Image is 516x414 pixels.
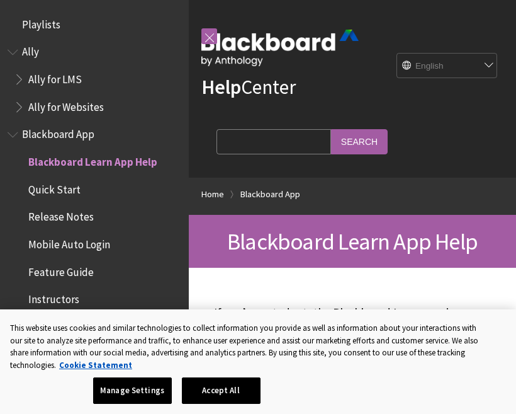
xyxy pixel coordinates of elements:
[201,74,296,100] a: HelpCenter
[22,42,39,59] span: Ally
[8,14,181,35] nav: Book outline for Playlists
[28,151,157,168] span: Blackboard Learn App Help
[28,179,81,196] span: Quick Start
[182,377,261,404] button: Accept All
[240,187,300,202] a: Blackboard App
[22,14,60,31] span: Playlists
[227,227,478,256] span: Blackboard Learn App Help
[201,187,224,202] a: Home
[214,304,491,403] p: If you’re a student, the Blackboard Learn app is designed especially for you to view content and ...
[28,289,79,306] span: Instructors
[59,360,132,371] a: More information about your privacy, opens in a new tab
[397,54,498,79] select: Site Language Selector
[8,42,181,118] nav: Book outline for Anthology Ally Help
[201,30,359,66] img: Blackboard by Anthology
[28,207,94,224] span: Release Notes
[28,262,94,279] span: Feature Guide
[10,322,480,371] div: This website uses cookies and similar technologies to collect information you provide as well as ...
[22,124,94,141] span: Blackboard App
[28,69,82,86] span: Ally for LMS
[28,96,104,113] span: Ally for Websites
[201,74,241,100] strong: Help
[28,234,110,251] span: Mobile Auto Login
[331,129,388,154] input: Search
[93,377,172,404] button: Manage Settings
